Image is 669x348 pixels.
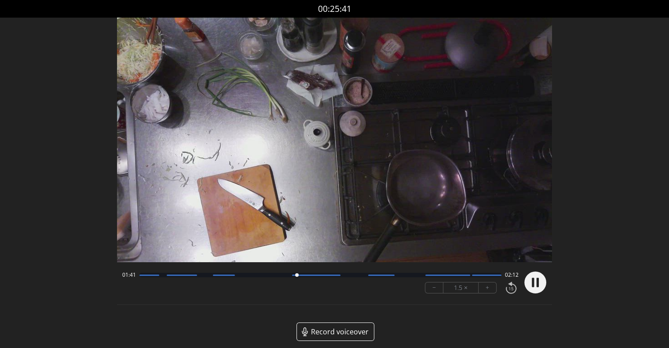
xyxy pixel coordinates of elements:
[479,282,496,293] button: +
[122,271,136,278] span: 01:41
[425,282,443,293] button: −
[443,282,479,293] div: 1.5 ×
[505,271,519,278] span: 02:12
[311,326,369,337] span: Record voiceover
[296,322,374,341] a: Record voiceover
[318,3,351,15] a: 00:25:41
